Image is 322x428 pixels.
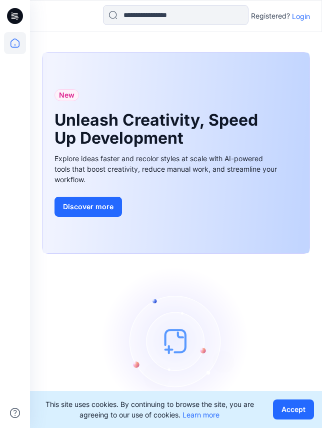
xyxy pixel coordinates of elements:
[182,410,219,419] a: Learn more
[273,399,314,419] button: Accept
[251,10,290,22] p: Registered?
[101,266,251,416] img: empty-state-image.svg
[54,197,122,217] button: Discover more
[292,11,310,22] p: Login
[59,89,74,101] span: New
[38,399,261,420] p: This site uses cookies. By continuing to browse the site, you are agreeing to our use of cookies.
[54,111,264,147] h1: Unleash Creativity, Speed Up Development
[54,153,279,185] div: Explore ideas faster and recolor styles at scale with AI-powered tools that boost creativity, red...
[54,197,279,217] a: Discover more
